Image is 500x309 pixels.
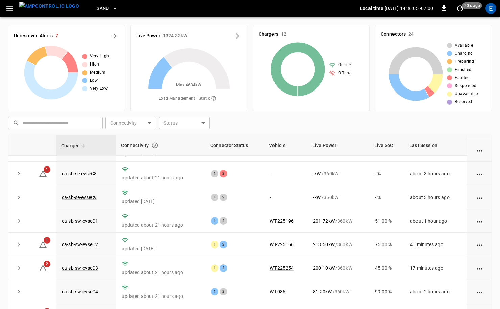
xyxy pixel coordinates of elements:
button: Energy Overview [231,31,242,42]
span: 1 [44,166,50,173]
button: expand row [14,287,24,297]
div: action cell options [475,217,484,224]
a: ca-sb-sw-evseC1 [62,218,98,224]
span: Charging [455,50,473,57]
td: 17 minutes ago [405,256,467,280]
h6: Live Power [136,32,160,40]
span: Preparing [455,58,474,65]
a: WT-086 [270,289,286,294]
a: ca-sb-sw-evseC2 [62,242,98,247]
button: Connection between the charger and our software. [149,139,161,151]
span: Max. 4634 kW [176,82,201,89]
span: Load Management = Static [159,93,219,104]
th: Connector Status [206,135,264,156]
td: - [264,162,308,185]
td: about 1 hour ago [405,209,467,233]
a: ca-sb-se-evseC8 [62,171,97,176]
button: expand row [14,263,24,273]
h6: 24 [408,31,414,38]
h6: 7 [55,32,58,40]
p: - kW [313,194,321,201]
span: 1 [44,237,50,244]
a: 1 [39,241,47,247]
a: WT-225196 [270,218,294,224]
td: about 3 hours ago [405,162,467,185]
a: ca-sb-sw-evseC4 [62,289,98,294]
a: WT-225166 [270,242,294,247]
div: 2 [220,170,227,177]
h6: 12 [281,31,286,38]
p: [DATE] 14:36:05 -07:00 [385,5,433,12]
span: Charger [61,141,88,150]
td: about 2 hours ago [405,280,467,304]
p: updated about 21 hours ago [122,174,200,181]
div: action cell options [475,288,484,295]
span: SanB [97,5,109,12]
button: All Alerts [109,31,119,42]
div: 2 [220,288,227,295]
button: set refresh interval [455,3,466,14]
span: 20 s ago [462,2,482,9]
td: - [264,185,308,209]
div: 1 [211,194,218,201]
p: updated [DATE] [122,198,200,205]
button: expand row [14,192,24,202]
span: Online [338,62,351,69]
td: 41 minutes ago [405,233,467,256]
div: action cell options [475,241,484,248]
a: 2 [39,265,47,271]
div: profile-icon [485,3,496,14]
span: Medium [90,69,105,76]
th: Live Power [308,135,370,156]
p: 213.50 kW [313,241,335,248]
p: updated about 21 hours ago [122,293,200,300]
div: / 360 kW [313,265,364,272]
td: 99.00 % [370,280,405,304]
button: expand row [14,216,24,226]
span: Offline [338,70,351,77]
button: expand row [14,239,24,250]
span: Low [90,77,98,84]
div: action cell options [475,194,484,201]
h6: 1324.32 kW [163,32,187,40]
button: The system is using AmpEdge-configured limits for static load managment. Depending on your config... [208,93,219,104]
span: Very Low [90,85,108,92]
p: 81.20 kW [313,288,332,295]
div: / 360 kW [313,217,364,224]
p: Local time [360,5,383,12]
h6: Connectors [381,31,406,38]
div: action cell options [475,170,484,177]
a: ca-sb-sw-evseC3 [62,265,98,271]
div: action cell options [475,265,484,272]
td: 45.00 % [370,256,405,280]
img: ampcontrol.io logo [19,2,79,10]
th: Last Session [405,135,467,156]
div: / 360 kW [313,288,364,295]
td: 51.00 % [370,209,405,233]
td: - % [370,162,405,185]
td: 75.00 % [370,233,405,256]
h6: Unresolved Alerts [14,32,53,40]
div: / 360 kW [313,170,364,177]
p: updated about 21 hours ago [122,222,200,228]
td: about 3 hours ago [405,185,467,209]
span: High [90,61,99,68]
span: Faulted [455,75,470,81]
div: 2 [220,264,227,272]
span: 2 [44,261,50,267]
div: action cell options [475,147,484,153]
span: Very High [90,53,109,60]
th: Live SoC [370,135,405,156]
span: Finished [455,67,471,73]
th: Vehicle [264,135,308,156]
p: 200.10 kW [313,265,335,272]
span: Reserved [455,99,472,105]
a: ca-sb-se-evseC9 [62,195,97,200]
div: 1 [211,217,218,225]
div: Connectivity [121,139,200,151]
a: WT-225254 [270,265,294,271]
a: 1 [39,171,47,176]
span: Unavailable [455,91,478,97]
td: - % [370,185,405,209]
p: - kW [313,170,321,177]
